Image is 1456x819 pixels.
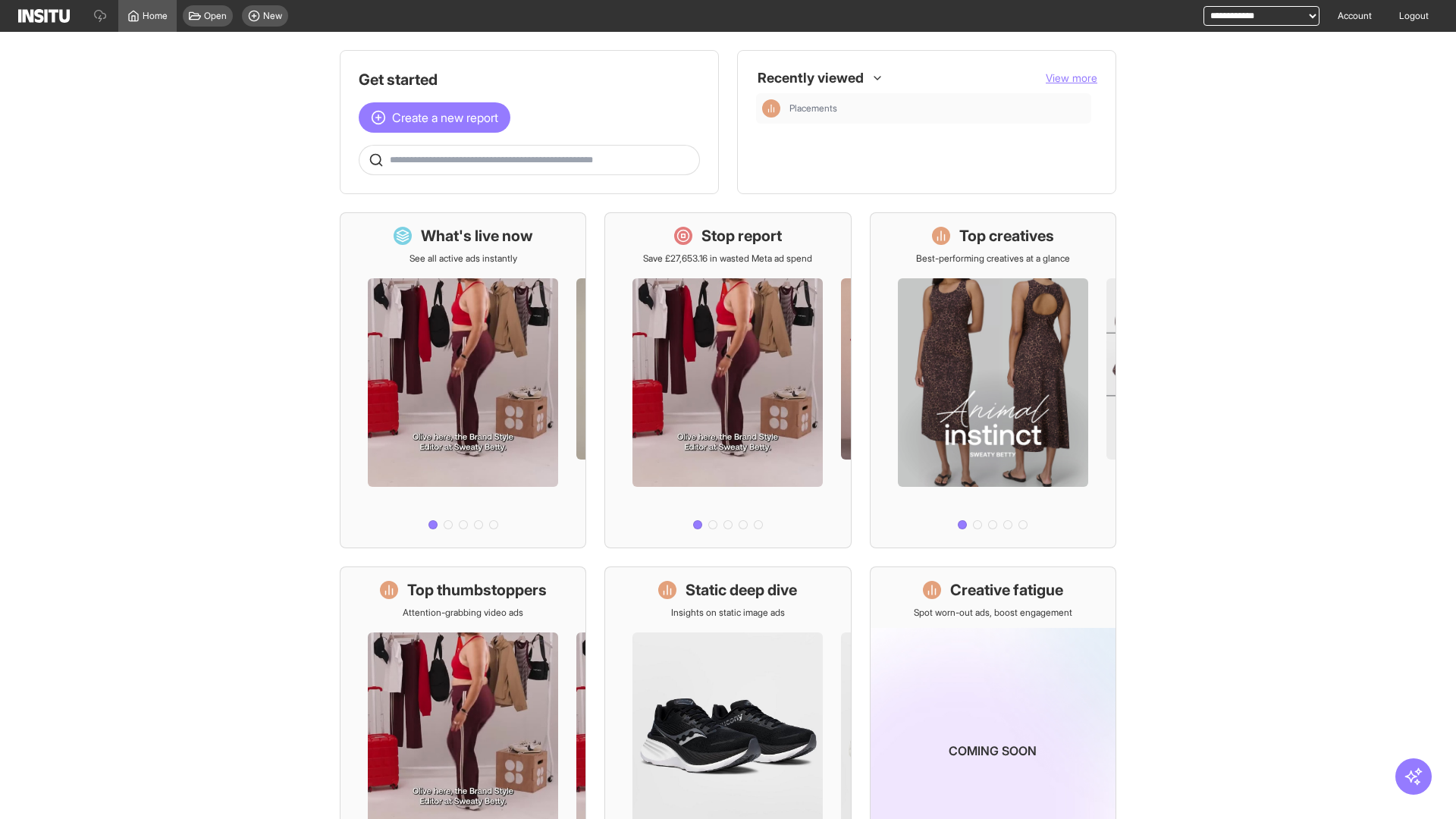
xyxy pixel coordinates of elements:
p: Insights on static image ads [671,607,785,619]
a: Top creativesBest-performing creatives at a glance [870,212,1116,548]
span: Home [143,10,168,22]
img: Logo [18,9,70,23]
h1: Top thumbstoppers [407,579,547,601]
div: Insights [762,99,780,118]
button: Create a new report [359,102,510,133]
p: Best-performing creatives at a glance [916,253,1070,265]
h1: Top creatives [959,225,1054,246]
h1: Stop report [701,225,782,246]
span: Open [204,10,227,22]
h1: Static deep dive [686,579,797,601]
span: Placements [789,102,1085,115]
span: Placements [789,102,837,115]
span: Create a new report [392,108,498,127]
button: View more [1046,71,1097,86]
a: What's live nowSee all active ads instantly [340,212,586,548]
h1: Get started [359,69,700,90]
p: See all active ads instantly [409,253,517,265]
p: Save £27,653.16 in wasted Meta ad spend [643,253,812,265]
span: View more [1046,71,1097,84]
h1: What's live now [421,225,533,246]
span: New [263,10,282,22]
a: Stop reportSave £27,653.16 in wasted Meta ad spend [604,212,851,548]
p: Attention-grabbing video ads [403,607,523,619]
